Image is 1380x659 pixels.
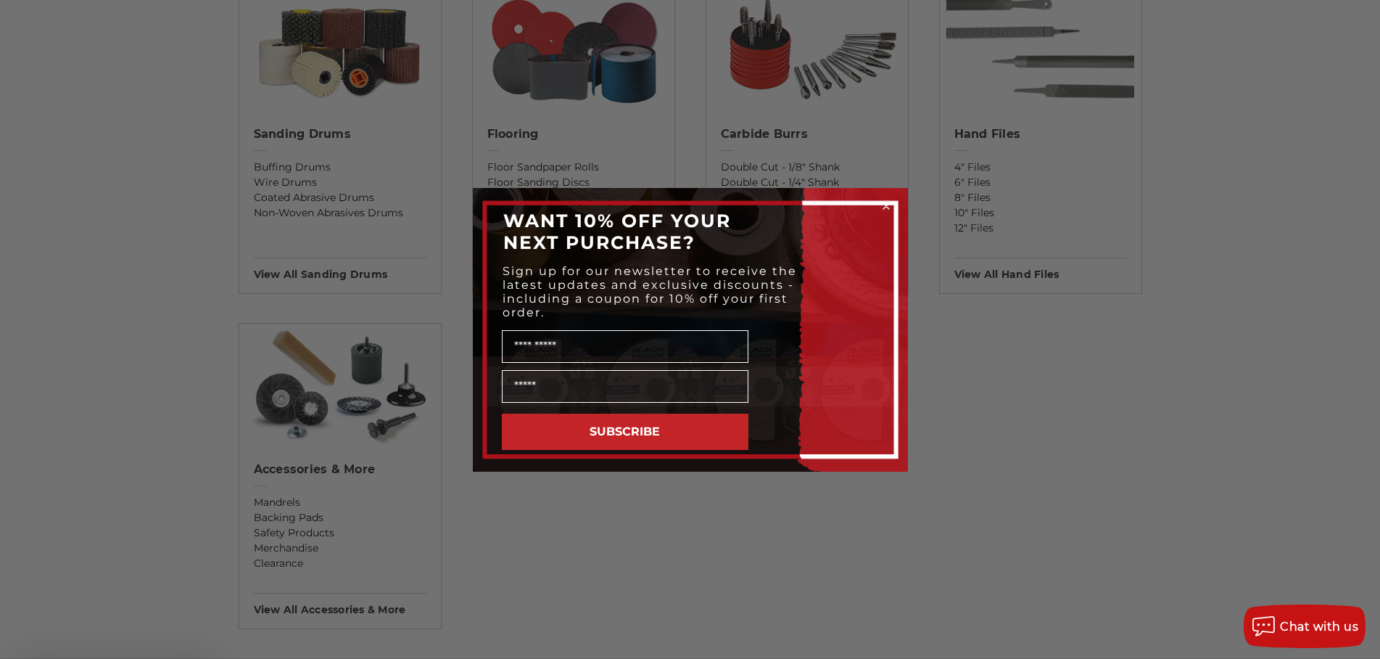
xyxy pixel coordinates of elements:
[879,199,893,213] button: Close dialog
[503,264,797,319] span: Sign up for our newsletter to receive the latest updates and exclusive discounts - including a co...
[503,210,731,253] span: WANT 10% OFF YOUR NEXT PURCHASE?
[502,370,748,403] input: Email
[1244,605,1365,648] button: Chat with us
[1280,620,1358,634] span: Chat with us
[502,414,748,450] button: SUBSCRIBE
